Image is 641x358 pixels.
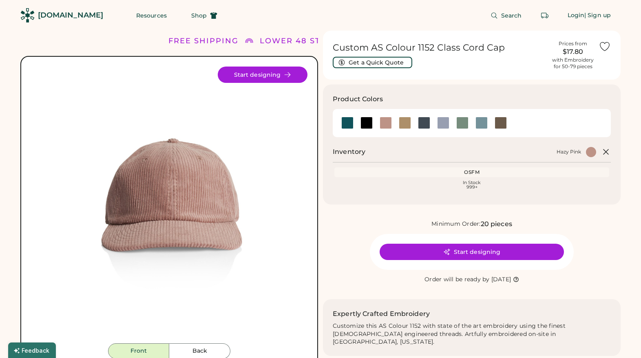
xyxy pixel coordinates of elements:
img: Rendered Logo - Screens [20,8,35,22]
div: [DOMAIN_NAME] [38,10,103,20]
div: Prices from [559,40,587,47]
div: Customize this AS Colour 1152 with state of the art embroidery using the finest [DEMOGRAPHIC_DATA... [333,322,611,347]
img: 1152 - Hazy Pink Front Image [31,67,307,343]
div: Hazy Pink [557,149,581,155]
button: Resources [126,7,177,24]
h1: Custom AS Colour 1152 Class Cord Cap [333,42,547,53]
div: Login [568,11,585,20]
div: Minimum Order: [431,220,481,228]
button: Start designing [218,67,307,83]
div: FREE SHIPPING [168,36,239,47]
button: Search [481,7,532,24]
div: $17.80 [552,47,594,57]
h2: Inventory [333,147,365,157]
h3: Product Colors [333,94,383,104]
button: Retrieve an order [537,7,553,24]
span: Search [501,13,522,18]
div: OSFM [336,169,608,176]
div: LOWER 48 STATES [260,36,342,47]
div: In Stock 999+ [336,180,608,189]
span: Shop [191,13,207,18]
div: 20 pieces [481,219,512,229]
div: | Sign up [584,11,611,20]
div: [DATE] [491,276,511,284]
div: Order will be ready by [424,276,490,284]
button: Shop [181,7,227,24]
button: Start designing [380,244,564,260]
div: with Embroidery for 50-79 pieces [552,57,594,70]
h2: Expertly Crafted Embroidery [333,309,430,319]
div: 1152 Style Image [31,67,307,343]
button: Get a Quick Quote [333,57,412,68]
